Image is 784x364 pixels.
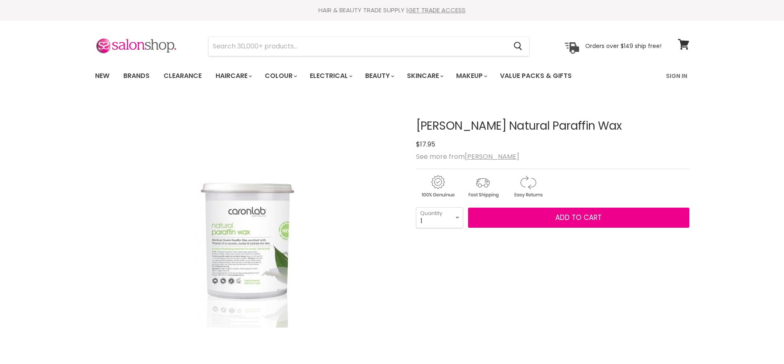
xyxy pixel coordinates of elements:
[450,67,492,85] a: Makeup
[85,6,700,14] div: HAIR & BEAUTY TRADE SUPPLY |
[359,67,399,85] a: Beauty
[117,67,156,85] a: Brands
[209,67,257,85] a: Haircare
[506,174,550,199] img: returns.gif
[408,6,466,14] a: GET TRADE ACCESS
[416,207,463,228] select: Quantity
[416,174,459,199] img: genuine.gif
[661,67,692,85] a: Sign In
[89,64,620,88] ul: Main menu
[208,37,529,56] form: Product
[494,67,578,85] a: Value Packs & Gifts
[555,213,602,222] span: Add to cart
[507,37,529,56] button: Search
[304,67,357,85] a: Electrical
[465,152,519,161] a: [PERSON_NAME]
[416,140,435,149] span: $17.95
[157,67,208,85] a: Clearance
[468,208,689,228] button: Add to cart
[401,67,448,85] a: Skincare
[89,67,116,85] a: New
[85,64,700,88] nav: Main
[461,174,504,199] img: shipping.gif
[259,67,302,85] a: Colour
[416,120,689,133] h1: [PERSON_NAME] Natural Paraffin Wax
[209,37,507,56] input: Search
[585,42,661,50] p: Orders over $149 ship free!
[416,152,519,161] span: See more from
[176,144,320,360] img: Caron Natural Paraffin Wax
